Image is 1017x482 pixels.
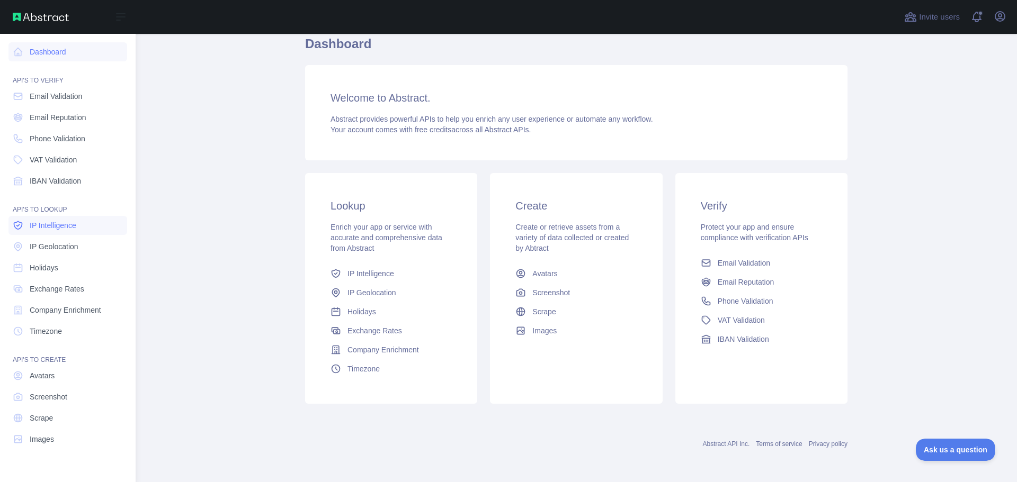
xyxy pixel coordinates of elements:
a: Scrape [511,302,641,321]
span: Screenshot [532,287,570,298]
span: Invite users [919,11,960,23]
a: Exchange Rates [326,321,456,340]
a: Holidays [326,302,456,321]
span: IP Geolocation [347,287,396,298]
span: IP Intelligence [30,220,76,231]
a: Email Reputation [697,272,826,292]
span: IP Intelligence [347,268,394,279]
a: VAT Validation [697,311,826,330]
span: Scrape [532,306,556,317]
span: Enrich your app or service with accurate and comprehensive data from Abstract [331,223,442,252]
span: Phone Validation [718,296,773,306]
span: Email Validation [30,91,82,102]
img: Abstract API [13,13,69,21]
h3: Welcome to Abstract. [331,90,822,105]
a: IP Intelligence [326,264,456,283]
a: IP Geolocation [8,237,127,256]
h3: Create [515,198,637,213]
span: Avatars [532,268,557,279]
a: Abstract API Inc. [703,440,750,448]
a: Email Validation [8,87,127,106]
span: Create or retrieve assets from a variety of data collected or created by Abtract [515,223,629,252]
a: Company Enrichment [8,301,127,320]
a: IBAN Validation [697,330,826,349]
a: Screenshot [8,387,127,406]
span: Your account comes with across all Abstract APIs. [331,125,531,134]
a: Phone Validation [697,292,826,311]
h3: Lookup [331,198,452,213]
span: Screenshot [30,392,67,402]
span: Exchange Rates [30,284,84,294]
span: VAT Validation [718,315,765,325]
a: Avatars [8,366,127,385]
span: Images [30,434,54,444]
span: Company Enrichment [347,344,419,355]
div: API'S TO LOOKUP [8,193,127,214]
span: IBAN Validation [718,334,769,344]
span: Email Reputation [718,277,774,287]
a: Privacy policy [809,440,847,448]
span: Timezone [30,326,62,337]
a: Screenshot [511,283,641,302]
span: Timezone [347,363,380,374]
a: Company Enrichment [326,340,456,359]
a: Phone Validation [8,129,127,148]
a: Scrape [8,408,127,428]
h3: Verify [701,198,822,213]
span: VAT Validation [30,154,77,165]
span: Avatars [30,370,55,381]
a: Dashboard [8,42,127,61]
a: Exchange Rates [8,279,127,298]
h1: Dashboard [305,35,847,61]
span: Protect your app and ensure compliance with verification APIs [701,223,808,242]
div: API'S TO VERIFY [8,63,127,85]
iframe: Toggle Customer Support [916,439,996,461]
span: Company Enrichment [30,305,101,315]
span: Scrape [30,413,53,423]
a: Email Validation [697,253,826,272]
a: Timezone [326,359,456,378]
span: Email Reputation [30,112,86,123]
a: Holidays [8,258,127,277]
a: Images [8,430,127,449]
span: IBAN Validation [30,176,81,186]
span: Images [532,325,557,336]
a: Avatars [511,264,641,283]
span: Phone Validation [30,133,85,144]
span: IP Geolocation [30,241,78,252]
span: Exchange Rates [347,325,402,336]
button: Invite users [902,8,962,25]
a: Email Reputation [8,108,127,127]
a: Timezone [8,322,127,341]
span: Abstract provides powerful APIs to help you enrich any user experience or automate any workflow. [331,115,653,123]
a: IP Geolocation [326,283,456,302]
span: Holidays [347,306,376,317]
span: Email Validation [718,258,770,268]
a: IBAN Validation [8,171,127,190]
a: IP Intelligence [8,216,127,235]
span: free credits [415,125,451,134]
a: VAT Validation [8,150,127,169]
a: Terms of service [756,440,802,448]
a: Images [511,321,641,340]
span: Holidays [30,262,58,273]
div: API'S TO CREATE [8,343,127,364]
